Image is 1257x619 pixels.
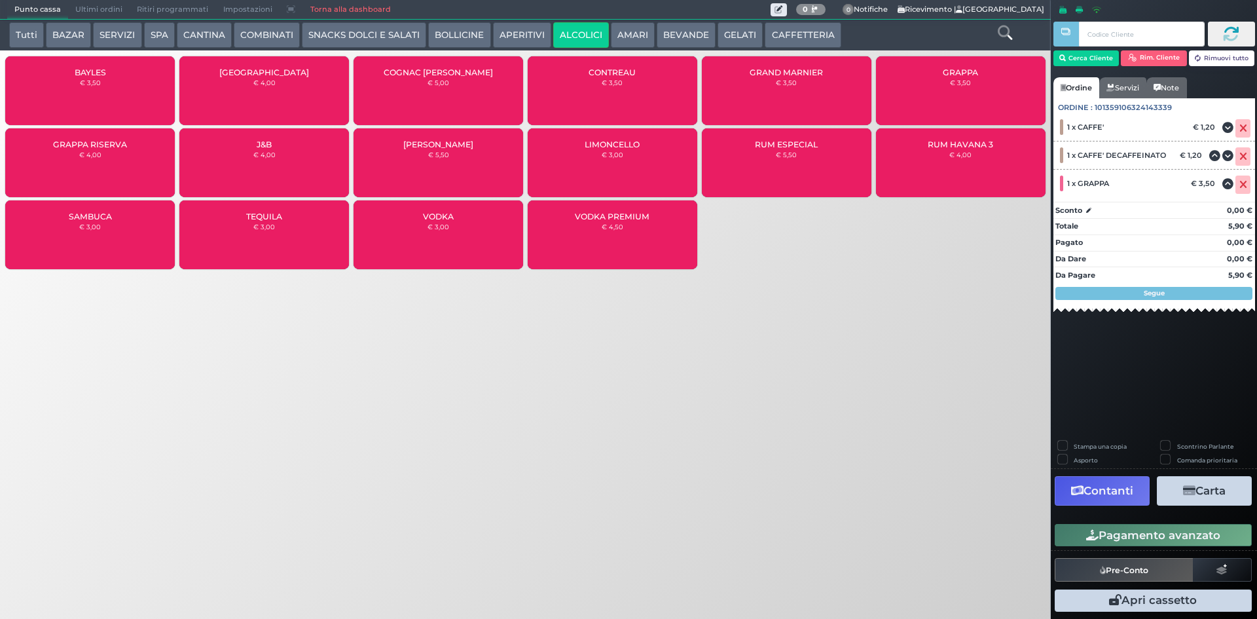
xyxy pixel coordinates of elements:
[776,151,797,159] small: € 5,50
[384,67,493,77] span: COGNAC [PERSON_NAME]
[46,22,91,48] button: BAZAR
[1227,238,1252,247] strong: 0,00 €
[53,140,127,149] span: GRAPPA RISERVA
[1095,102,1172,113] span: 101359106324143339
[602,223,623,231] small: € 4,50
[949,151,972,159] small: € 4,00
[1228,221,1252,231] strong: 5,90 €
[253,223,275,231] small: € 3,00
[602,79,623,86] small: € 3,50
[1053,77,1099,98] a: Ordine
[1157,476,1252,506] button: Carta
[253,79,276,86] small: € 4,00
[776,79,797,86] small: € 3,50
[765,22,841,48] button: CAFFETTERIA
[403,140,473,149] span: [PERSON_NAME]
[1189,50,1255,66] button: Rimuovi tutto
[69,212,112,221] span: SAMBUCA
[1058,102,1093,113] span: Ordine :
[602,151,623,159] small: € 3,00
[1055,205,1082,216] strong: Sconto
[553,22,609,48] button: ALCOLICI
[130,1,215,19] span: Ritiri programmati
[1079,22,1204,47] input: Codice Cliente
[1067,151,1166,160] span: 1 x CAFFE' DECAFFEINATO
[1067,179,1109,188] span: 1 x GRAPPA
[1053,50,1120,66] button: Cerca Cliente
[257,140,272,149] span: J&B
[718,22,763,48] button: GELATI
[1055,558,1193,582] button: Pre-Conto
[585,140,640,149] span: LIMONCELLO
[144,22,175,48] button: SPA
[253,151,276,159] small: € 4,00
[246,212,282,221] span: TEQUILA
[1055,271,1095,280] strong: Da Pagare
[750,67,823,77] span: GRAND MARNIER
[9,22,44,48] button: Tutti
[302,1,397,19] a: Torna alla dashboard
[657,22,716,48] button: BEVANDE
[943,67,978,77] span: GRAPPA
[80,79,101,86] small: € 3,50
[843,4,854,16] span: 0
[1191,122,1222,132] div: € 1,20
[1227,254,1252,263] strong: 0,00 €
[1055,238,1083,247] strong: Pagato
[1055,221,1078,231] strong: Totale
[1074,442,1127,451] label: Stampa una copia
[1055,476,1150,506] button: Contanti
[219,67,309,77] span: [GEOGRAPHIC_DATA]
[1177,442,1233,451] label: Scontrino Parlante
[493,22,551,48] button: APERITIVI
[1177,456,1237,464] label: Comanda prioritaria
[302,22,426,48] button: SNACKS DOLCI E SALATI
[575,212,649,221] span: VODKA PREMIUM
[1055,590,1252,612] button: Apri cassetto
[1189,179,1222,188] div: € 3,50
[1178,151,1209,160] div: € 1,20
[234,22,300,48] button: COMBINATI
[1067,122,1104,132] span: 1 x CAFFE'
[177,22,232,48] button: CANTINA
[1099,77,1146,98] a: Servizi
[1146,77,1186,98] a: Note
[1055,254,1086,263] strong: Da Dare
[428,79,449,86] small: € 5,00
[1121,50,1187,66] button: Rim. Cliente
[928,140,993,149] span: RUM HAVANA 3
[79,151,101,159] small: € 4,00
[1227,206,1252,215] strong: 0,00 €
[950,79,971,86] small: € 3,50
[93,22,141,48] button: SERVIZI
[79,223,101,231] small: € 3,00
[1144,289,1165,297] strong: Segue
[1228,271,1252,280] strong: 5,90 €
[589,67,636,77] span: CONTREAU
[75,67,106,77] span: BAYLES
[428,223,449,231] small: € 3,00
[755,140,818,149] span: RUM ESPECIAL
[803,5,808,14] b: 0
[7,1,68,19] span: Punto cassa
[428,22,490,48] button: BOLLICINE
[216,1,280,19] span: Impostazioni
[611,22,655,48] button: AMARI
[428,151,449,159] small: € 5,50
[1074,456,1098,464] label: Asporto
[1055,524,1252,546] button: Pagamento avanzato
[423,212,454,221] span: VODKA
[68,1,130,19] span: Ultimi ordini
